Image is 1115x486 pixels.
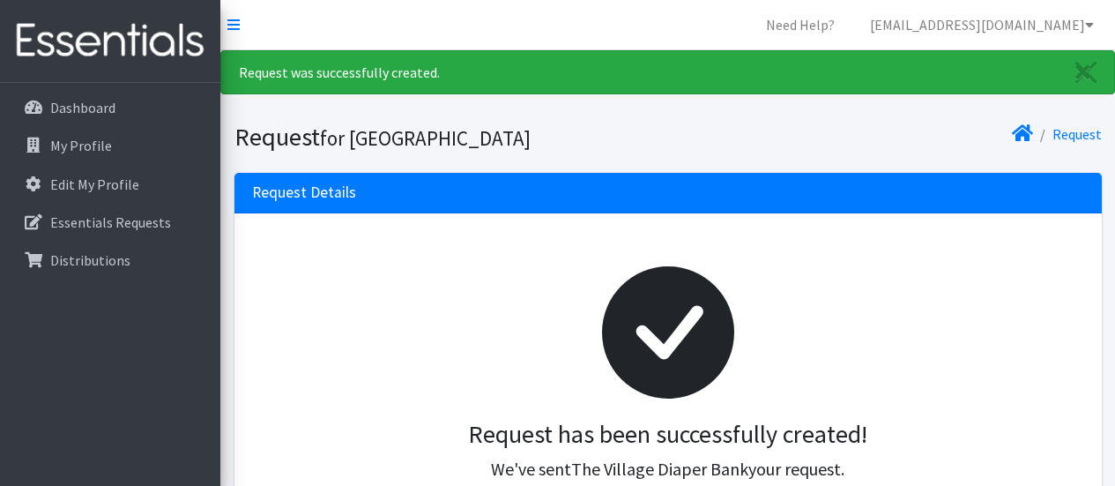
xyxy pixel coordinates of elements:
[571,458,748,480] span: The Village Diaper Bank
[7,128,213,163] a: My Profile
[7,11,213,71] img: HumanEssentials
[1052,125,1102,143] a: Request
[7,205,213,240] a: Essentials Requests
[7,167,213,202] a: Edit My Profile
[1058,51,1114,93] a: Close
[752,7,849,42] a: Need Help?
[320,125,531,151] small: for [GEOGRAPHIC_DATA]
[50,99,115,116] p: Dashboard
[266,420,1070,450] h3: Request has been successfully created!
[252,183,356,202] h3: Request Details
[50,251,130,269] p: Distributions
[50,213,171,231] p: Essentials Requests
[856,7,1108,42] a: [EMAIL_ADDRESS][DOMAIN_NAME]
[234,122,662,153] h1: Request
[7,243,213,278] a: Distributions
[50,137,112,154] p: My Profile
[7,90,213,125] a: Dashboard
[220,50,1115,94] div: Request was successfully created.
[50,176,139,193] p: Edit My Profile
